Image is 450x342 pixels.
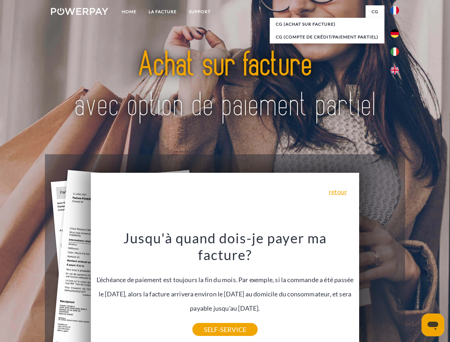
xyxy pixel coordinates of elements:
[183,5,217,18] a: Support
[329,188,347,195] a: retour
[390,6,399,15] img: fr
[116,5,143,18] a: Home
[68,34,382,136] img: title-powerpay_fr.svg
[270,31,384,43] a: CG (Compte de crédit/paiement partiel)
[270,18,384,31] a: CG (achat sur facture)
[192,323,258,336] a: SELF-SERVICE
[366,5,384,18] a: CG
[390,47,399,56] img: it
[95,229,355,330] div: L'échéance de paiement est toujours la fin du mois. Par exemple, si la commande a été passée le [...
[95,229,355,264] h3: Jusqu'à quand dois-je payer ma facture?
[390,29,399,38] img: de
[51,8,108,15] img: logo-powerpay-white.svg
[421,313,444,336] iframe: Bouton de lancement de la fenêtre de messagerie
[143,5,183,18] a: LA FACTURE
[390,66,399,74] img: en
